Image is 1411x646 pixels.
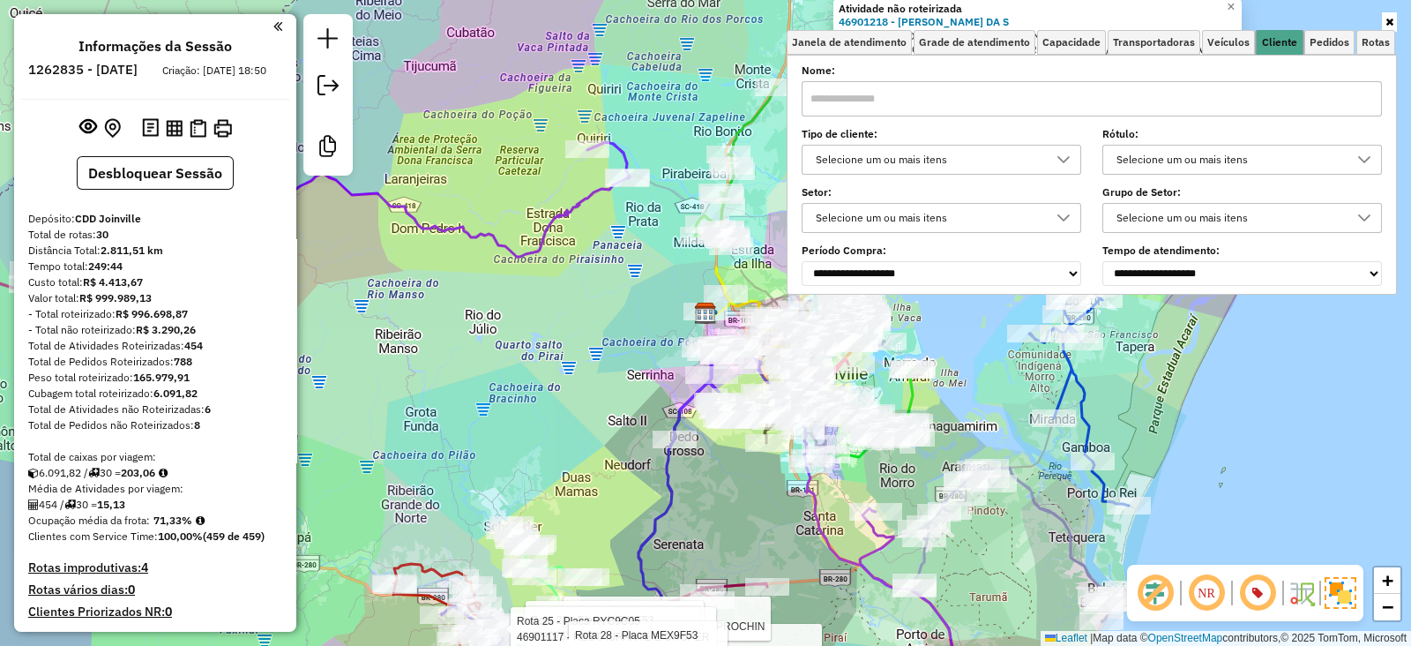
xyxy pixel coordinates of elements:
strong: 8 [194,418,200,432]
span: Ocupação média da frota: [28,514,150,527]
a: Zoom in [1374,567,1400,594]
button: Imprimir Rotas [210,116,235,141]
div: 454 / 30 = [28,497,282,513]
span: Grade de atendimento [919,37,1030,48]
h4: Informações da Sessão [78,38,232,55]
a: Criar modelo [310,129,346,169]
span: Clientes com Service Time: [28,530,158,543]
span: | [1090,632,1093,644]
div: Total de rotas: [28,227,282,243]
strong: 4 [141,560,148,575]
label: Rótulo: [1102,126,1382,142]
strong: 2.811,51 km [101,244,163,257]
strong: 15,13 [97,498,125,511]
span: Ocultar NR [1185,572,1228,614]
div: Criação: [DATE] 18:50 [155,63,273,79]
span: Capacidade [1042,37,1101,48]
span: Rotas [1362,37,1390,48]
h4: Rotas vários dias: [28,582,282,597]
em: Média calculada utilizando a maior ocupação (%Peso ou %Cubagem) de cada rota da sessão. Rotas cro... [196,515,205,526]
div: Selecione um ou mais itens [1110,146,1348,174]
label: Período Compra: [802,243,1081,259]
div: Valor total: [28,290,282,306]
div: Total de Pedidos Roteirizados: [28,354,282,370]
strong: R$ 3.290,26 [136,323,196,336]
div: Map data © contributors,© 2025 TomTom, Microsoft [1041,631,1411,646]
strong: R$ 999.989,13 [79,291,152,304]
strong: 0 [128,582,135,597]
span: Exibir deslocamento [1134,572,1176,614]
strong: 6.091,82 [153,387,198,400]
label: Setor: [802,184,1081,200]
button: Visualizar Romaneio [186,116,210,141]
a: Clique aqui para minimizar o painel [273,16,282,36]
label: Nome: [802,63,1382,79]
strong: R$ 4.413,67 [83,275,143,289]
div: Total de Atividades Roteirizadas: [28,338,282,354]
strong: 788 [174,355,192,368]
div: Cubagem total roteirizado: [28,386,282,402]
div: Tempo total: [28,259,282,274]
label: Tempo de atendimento: [1102,243,1382,259]
span: Janela de atendimento [792,37,907,48]
i: Total de rotas [88,468,100,478]
div: Atividade não roteirizada - JOSE ALCEU CARDOSO 4 [438,625,482,642]
div: - Total roteirizado: [28,306,282,322]
label: Grupo de Setor: [1102,184,1382,200]
div: 6.091,82 / 30 = [28,465,282,481]
strong: 203,06 [121,466,155,479]
div: Distância Total: [28,243,282,259]
div: Custo total: [28,274,282,290]
i: Cubagem total roteirizado [28,468,39,478]
a: Leaflet [1045,632,1087,644]
button: Visualizar relatório de Roteirização [162,116,186,139]
strong: 6 [205,402,211,416]
a: Zoom out [1374,594,1400,620]
a: Exportar sessão [310,68,346,108]
span: Veículos [1207,37,1250,48]
button: Exibir sessão original [76,114,101,142]
h4: Rotas improdutivas: [28,560,282,575]
a: Nova sessão e pesquisa [310,21,346,61]
a: Ocultar filtros [1382,12,1397,32]
button: Centralizar mapa no depósito ou ponto de apoio [101,115,124,142]
button: Logs desbloquear sessão [138,115,162,142]
button: Desbloquear Sessão [77,156,234,190]
div: Peso total roteirizado: [28,370,282,386]
span: − [1382,596,1393,618]
img: Fluxo de ruas [1288,579,1316,607]
div: Total de Atividades não Roteirizadas: [28,402,282,417]
div: Atividade não roteirizada - MAX CHAPEADOS E ESPETINHOS LTDA [526,622,571,640]
strong: 100,00% [158,530,203,543]
h6: 1262835 - [DATE] [28,62,138,78]
div: Selecione um ou mais itens [810,204,1047,232]
i: Total de rotas [64,500,76,510]
div: Média de Atividades por viagem: [28,481,282,497]
strong: (459 de 459) [203,530,265,543]
a: OpenStreetMap [1148,632,1223,644]
strong: 0 [165,604,172,620]
span: Exibir número da rota [1236,572,1279,614]
i: Meta Caixas/viagem: 196,87 Diferença: 6,19 [159,468,168,478]
img: Exibir/Ocultar setores [1325,577,1356,609]
strong: Atividade não roteirizada [839,2,962,15]
label: Tipo de cliente: [802,126,1081,142]
div: Selecione um ou mais itens [810,146,1047,174]
div: - Total não roteirizado: [28,322,282,338]
span: + [1382,569,1393,591]
div: Total de Pedidos não Roteirizados: [28,417,282,433]
span: Pedidos [1310,37,1349,48]
strong: CDD Joinville [75,212,141,225]
strong: 165.979,91 [133,371,190,384]
strong: 249:44 [88,259,123,273]
img: CDD Joinville [694,302,717,325]
span: Transportadoras [1113,37,1195,48]
strong: 30 [96,228,108,241]
strong: 454 [184,339,203,352]
div: Total de caixas por viagem: [28,449,282,465]
i: Total de Atividades [28,500,39,510]
strong: R$ 996.698,87 [116,307,188,320]
strong: 71,33% [153,514,192,527]
span: Cliente [1262,37,1297,48]
div: Selecione um ou mais itens [1110,204,1348,232]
